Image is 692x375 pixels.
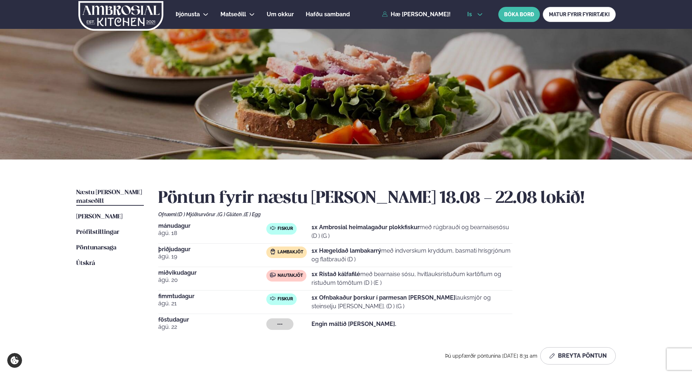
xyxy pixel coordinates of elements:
a: MATUR FYRIR FYRIRTÆKI [543,7,616,22]
img: Lamb.svg [270,249,276,254]
a: Pöntunarsaga [76,244,116,252]
span: --- [277,321,283,327]
p: með rúgbrauði og bearnaisesósu (D ) (G ) [311,223,512,240]
p: lauksmjör og steinselju [PERSON_NAME]. (D ) (G ) [311,293,512,311]
a: Útskrá [76,259,95,268]
strong: 1x Hægeldað lambakarrý [311,247,381,254]
button: is [461,12,489,17]
span: (D ) Mjólkurvörur , [177,212,218,217]
span: miðvikudagur [158,270,266,276]
span: ágú. 21 [158,299,266,308]
a: Næstu [PERSON_NAME] matseðill [76,188,144,206]
a: Prófílstillingar [76,228,119,237]
span: Þú uppfærðir pöntunina [DATE] 8:31 am [445,353,537,359]
span: ágú. 18 [158,229,266,237]
span: Útskrá [76,260,95,266]
strong: Engin máltíð [PERSON_NAME]. [311,321,396,327]
span: is [467,12,474,17]
a: Þjónusta [176,10,200,19]
a: Hafðu samband [306,10,350,19]
span: (E ) Egg [244,212,261,217]
span: ágú. 20 [158,276,266,284]
span: Hafðu samband [306,11,350,18]
span: Fiskur [278,226,293,232]
span: ágú. 19 [158,252,266,261]
img: logo [78,1,164,31]
img: fish.svg [270,296,276,301]
a: Hæ [PERSON_NAME]! [382,11,451,18]
span: Þjónusta [176,11,200,18]
img: fish.svg [270,225,276,231]
strong: 1x Ristað kálfafilé [311,271,360,278]
span: Fiskur [278,296,293,302]
span: Prófílstillingar [76,229,119,235]
span: ágú. 22 [158,323,266,331]
strong: 1x Ambrosial heimalagaður plokkfiskur [311,224,420,231]
a: [PERSON_NAME] [76,213,123,221]
h2: Pöntun fyrir næstu [PERSON_NAME] 18.08 - 22.08 lokið! [158,188,616,209]
a: Um okkur [267,10,294,19]
span: föstudagur [158,317,266,323]
span: [PERSON_NAME] [76,214,123,220]
a: Cookie settings [7,353,22,368]
img: beef.svg [270,272,276,278]
button: Breyta Pöntun [540,347,616,365]
span: Matseðill [220,11,246,18]
span: Lambakjöt [278,249,303,255]
span: fimmtudagur [158,293,266,299]
p: með indverskum kryddum, basmati hrísgrjónum og flatbrauði (D ) [311,247,512,264]
button: BÓKA BORÐ [498,7,540,22]
span: þriðjudagur [158,247,266,252]
p: með bearnaise sósu, hvítlauksristuðum kartöflum og ristuðum tómötum (D ) (E ) [311,270,512,287]
a: Matseðill [220,10,246,19]
div: Ofnæmi: [158,212,616,217]
strong: 1x Ofnbakaður þorskur í parmesan [PERSON_NAME] [311,294,455,301]
span: Nautakjöt [278,273,303,279]
span: Næstu [PERSON_NAME] matseðill [76,189,142,204]
span: Um okkur [267,11,294,18]
span: Pöntunarsaga [76,245,116,251]
span: mánudagur [158,223,266,229]
span: (G ) Glúten , [218,212,244,217]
